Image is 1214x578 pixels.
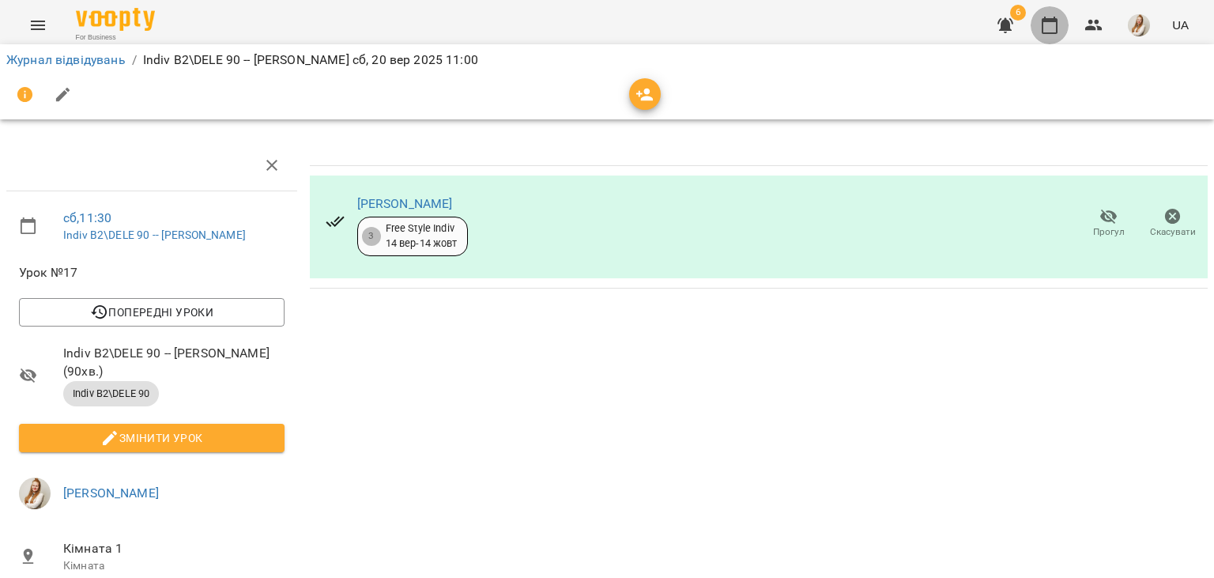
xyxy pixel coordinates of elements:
[1128,14,1150,36] img: db46d55e6fdf8c79d257263fe8ff9f52.jpeg
[1166,10,1195,40] button: UA
[63,539,285,558] span: Кімната 1
[19,263,285,282] span: Урок №17
[63,344,285,381] span: Іndiv B2\DELE 90 -- [PERSON_NAME] ( 90 хв. )
[143,51,478,70] p: Іndiv B2\DELE 90 -- [PERSON_NAME] сб, 20 вер 2025 11:00
[1076,202,1140,246] button: Прогул
[132,51,137,70] li: /
[19,478,51,509] img: db46d55e6fdf8c79d257263fe8ff9f52.jpeg
[386,221,458,251] div: Free Style Indiv 14 вер - 14 жовт
[19,6,57,44] button: Menu
[19,298,285,327] button: Попередні уроки
[63,558,285,574] p: Кімната
[63,387,159,401] span: Indiv B2\DELE 90
[1093,225,1125,239] span: Прогул
[357,196,453,211] a: [PERSON_NAME]
[1010,5,1026,21] span: 6
[1150,225,1196,239] span: Скасувати
[76,32,155,43] span: For Business
[32,303,272,322] span: Попередні уроки
[32,429,272,448] span: Змінити урок
[76,8,155,31] img: Voopty Logo
[1140,202,1205,246] button: Скасувати
[63,229,246,241] a: Іndiv B2\DELE 90 -- [PERSON_NAME]
[362,227,381,246] div: 3
[6,52,126,67] a: Журнал відвідувань
[1172,17,1189,33] span: UA
[63,210,111,225] a: сб , 11:30
[63,485,159,501] a: [PERSON_NAME]
[6,51,1208,70] nav: breadcrumb
[19,424,285,452] button: Змінити урок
